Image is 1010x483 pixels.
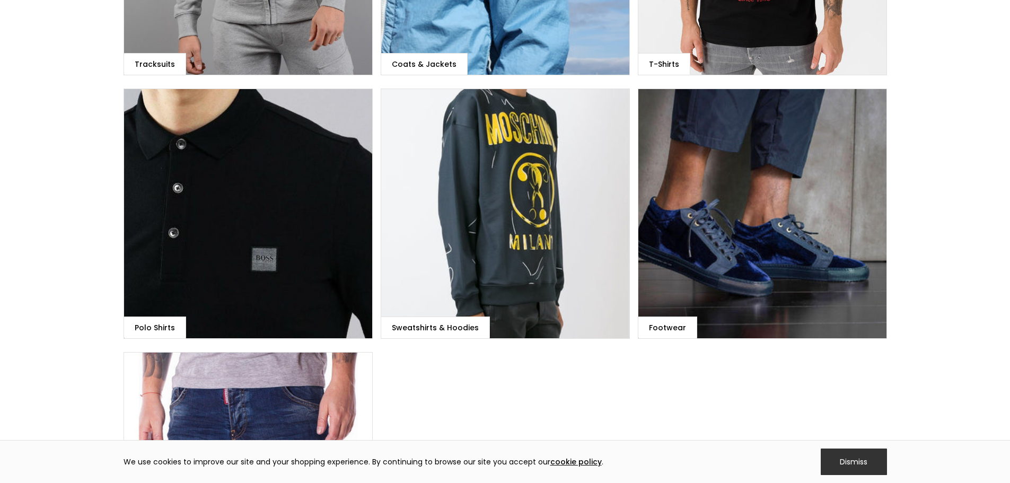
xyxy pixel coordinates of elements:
div: Polo Shirts [135,322,175,333]
div: We use cookies to improve our site and your shopping experience. By continuing to browse our site... [124,456,603,467]
div: Tracksuits [135,59,175,69]
div: T-Shirts [649,59,679,69]
div: Sweatshirts & Hoodies [392,322,479,333]
a: Sweatshirts & Hoodies [381,89,630,339]
div: Coats & Jackets [392,59,456,69]
a: Footwear [638,89,887,339]
a: cookie policy [550,456,602,467]
div: Footwear [649,322,686,333]
div: Dismiss [821,449,887,475]
a: Polo Shirts [124,89,373,339]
